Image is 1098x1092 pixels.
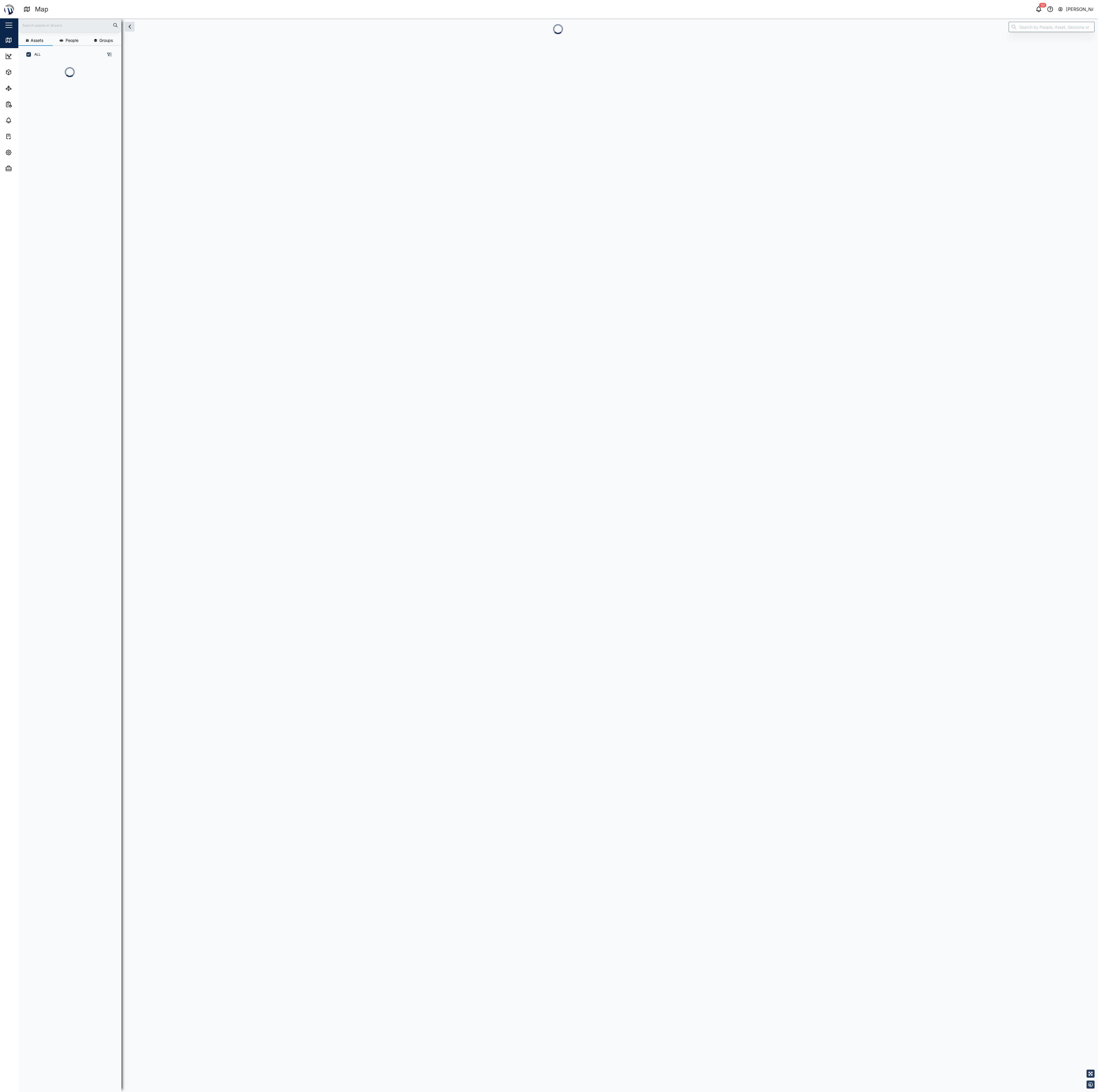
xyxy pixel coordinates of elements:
input: Search by People, Asset, Geozone or Place [1009,22,1095,32]
div: grid [23,86,121,1087]
div: Tasks [15,133,31,140]
div: Map [15,37,28,43]
span: Assets [31,38,43,42]
div: Settings [15,149,35,156]
div: 50 [1039,3,1046,7]
div: Assets [15,69,33,75]
span: Groups [99,38,113,42]
span: People [66,38,78,42]
div: Alarms [15,117,33,124]
input: Search assets or drivers [22,21,118,30]
div: Sites [15,85,29,91]
div: Dashboard [15,53,41,59]
div: Admin [15,165,32,172]
button: [PERSON_NAME] [1058,5,1093,13]
div: [PERSON_NAME] [1066,6,1093,13]
div: Map [35,4,48,14]
label: ALL [31,52,41,57]
img: Main Logo [3,3,15,15]
div: Reports [15,101,34,107]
